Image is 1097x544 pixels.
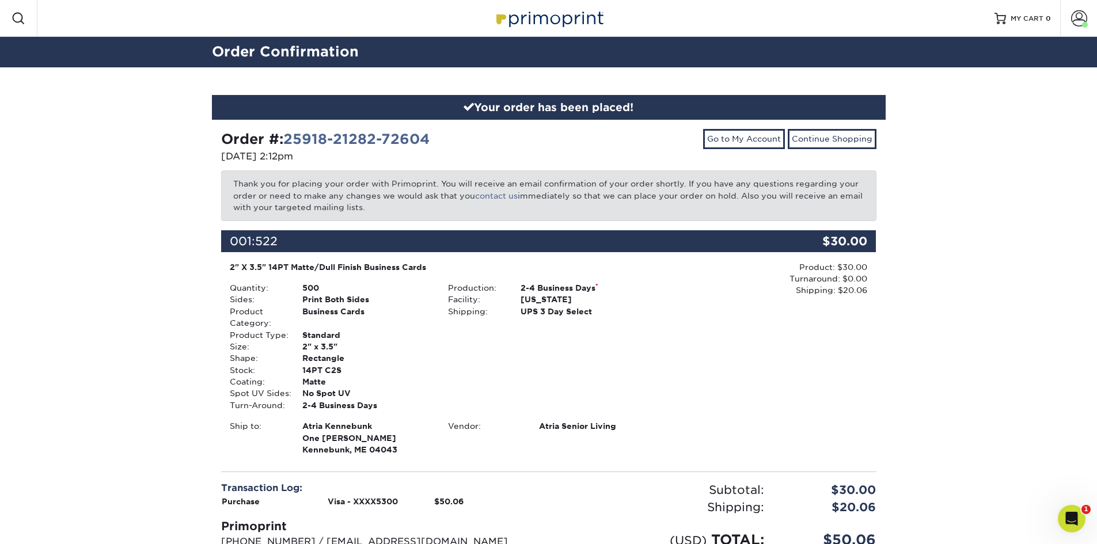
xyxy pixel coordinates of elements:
div: Product Type: [221,329,294,341]
span: Atria Kennebunk [302,420,431,432]
a: contact us [475,191,518,200]
div: Rectangle [294,352,439,364]
div: 500 [294,282,439,294]
span: 1 [1081,505,1091,514]
div: Primoprint [221,518,540,535]
div: Your order has been placed! [212,95,886,120]
div: Sides: [221,294,294,305]
p: [DATE] 2:12pm [221,150,540,163]
div: $30.00 [767,230,876,252]
h2: Order Confirmation [203,41,894,63]
div: Turn-Around: [221,400,294,411]
div: Product: $30.00 Turnaround: $0.00 Shipping: $20.06 [658,261,867,296]
strong: Visa - XXXX5300 [328,497,398,506]
div: Production: [439,282,512,294]
div: Print Both Sides [294,294,439,305]
div: Facility: [439,294,512,305]
a: Go to My Account [703,129,785,149]
div: No Spot UV [294,387,439,399]
img: Primoprint [491,6,606,31]
div: Vendor: [439,420,530,432]
div: Matte [294,376,439,387]
p: Thank you for placing your order with Primoprint. You will receive an email confirmation of your ... [221,170,876,220]
strong: Kennebunk, ME 04043 [302,420,431,454]
div: Size: [221,341,294,352]
span: 522 [255,234,278,248]
span: 0 [1046,14,1051,22]
div: Shape: [221,352,294,364]
div: 2" X 3.5" 14PT Matte/Dull Finish Business Cards [230,261,650,273]
a: Continue Shopping [788,129,876,149]
div: Shipping: [549,499,773,516]
div: 2-4 Business Days [294,400,439,411]
div: Transaction Log: [221,481,540,495]
div: $20.06 [773,499,885,516]
div: UPS 3 Day Select [512,306,658,317]
strong: Purchase [222,497,260,506]
div: Spot UV Sides: [221,387,294,399]
div: $30.00 [773,481,885,499]
div: Product Category: [221,306,294,329]
div: Business Cards [294,306,439,329]
a: 25918-21282-72604 [283,131,430,147]
div: 001: [221,230,767,252]
div: Standard [294,329,439,341]
span: MY CART [1011,14,1043,24]
div: Ship to: [221,420,294,455]
div: [US_STATE] [512,294,658,305]
div: 2-4 Business Days [512,282,658,294]
div: Stock: [221,364,294,376]
div: 14PT C2S [294,364,439,376]
iframe: Intercom live chat [1058,505,1085,532]
div: Atria Senior Living [530,420,658,432]
span: One [PERSON_NAME] [302,432,431,444]
strong: Order #: [221,131,430,147]
div: Shipping: [439,306,512,317]
div: Subtotal: [549,481,773,499]
strong: $50.06 [434,497,464,506]
div: Coating: [221,376,294,387]
div: Quantity: [221,282,294,294]
div: 2" x 3.5" [294,341,439,352]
